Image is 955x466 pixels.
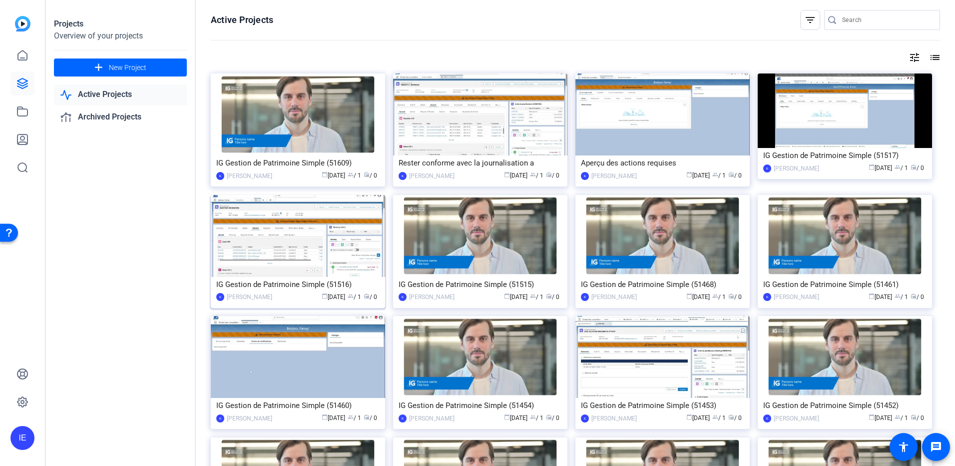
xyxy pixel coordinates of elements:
div: Projects [54,18,187,30]
span: / 1 [530,414,543,421]
span: [DATE] [686,172,710,179]
span: [DATE] [322,172,345,179]
span: calendar_today [322,414,328,420]
span: / 1 [895,414,908,421]
button: New Project [54,58,187,76]
div: [PERSON_NAME] [227,292,272,302]
span: / 0 [546,172,559,179]
div: Rester conforme avec la journalisation a [399,155,562,170]
div: [PERSON_NAME] [591,413,637,423]
div: IG Gestion de Patrimoine Simple (51460) [216,398,380,413]
span: [DATE] [869,414,892,421]
span: [DATE] [686,293,710,300]
span: [DATE] [322,414,345,421]
div: IG Gestion de Patrimoine Simple (51515) [399,277,562,292]
div: [PERSON_NAME] [409,171,455,181]
span: / 1 [712,172,726,179]
span: / 0 [364,293,377,300]
span: [DATE] [869,293,892,300]
span: / 0 [546,414,559,421]
span: group [712,293,718,299]
span: calendar_today [322,293,328,299]
mat-icon: accessibility [898,441,910,453]
mat-icon: tune [909,51,921,63]
span: group [530,293,536,299]
span: calendar_today [322,171,328,177]
span: [DATE] [869,164,892,171]
div: Aperçu des actions requises [581,155,744,170]
span: calendar_today [504,414,510,420]
span: calendar_today [869,414,875,420]
span: / 0 [911,414,924,421]
img: blue-gradient.svg [15,16,30,31]
span: radio [546,171,552,177]
span: radio [364,414,370,420]
span: [DATE] [504,293,527,300]
span: / 0 [728,172,742,179]
span: group [895,414,901,420]
div: [PERSON_NAME] [591,292,637,302]
span: group [348,293,354,299]
span: radio [546,414,552,420]
div: IE [399,293,407,301]
span: calendar_today [869,164,875,170]
div: [PERSON_NAME] [409,413,455,423]
span: / 0 [728,293,742,300]
div: IG Gestion de Patrimoine Simple (51517) [763,148,927,163]
span: / 1 [895,164,908,171]
span: radio [728,293,734,299]
span: calendar_today [869,293,875,299]
span: calendar_today [686,293,692,299]
span: / 0 [364,172,377,179]
span: New Project [109,62,146,73]
span: group [530,414,536,420]
div: IE [216,172,224,180]
span: calendar_today [504,171,510,177]
span: [DATE] [686,414,710,421]
div: [PERSON_NAME] [774,163,819,173]
span: radio [728,171,734,177]
span: [DATE] [504,172,527,179]
div: IE [10,426,34,450]
div: IE [763,164,771,172]
span: / 1 [348,172,361,179]
span: group [348,414,354,420]
div: [PERSON_NAME] [774,292,819,302]
span: group [895,293,901,299]
span: radio [911,164,917,170]
div: IE [581,414,589,422]
span: radio [911,414,917,420]
div: IE [763,293,771,301]
span: calendar_today [504,293,510,299]
div: [PERSON_NAME] [591,171,637,181]
span: / 0 [728,414,742,421]
div: IE [399,172,407,180]
span: / 0 [911,164,924,171]
div: IG Gestion de Patrimoine Simple (51461) [763,277,927,292]
mat-icon: message [930,441,942,453]
span: group [530,171,536,177]
span: calendar_today [686,414,692,420]
div: IE [581,172,589,180]
span: radio [728,414,734,420]
div: IG Gestion de Patrimoine Simple (51453) [581,398,744,413]
span: / 0 [546,293,559,300]
span: / 0 [911,293,924,300]
div: [PERSON_NAME] [227,171,272,181]
div: IG Gestion de Patrimoine Simple (51516) [216,277,380,292]
input: Search [842,14,932,26]
div: [PERSON_NAME] [227,413,272,423]
span: / 1 [348,414,361,421]
span: group [895,164,901,170]
span: / 1 [712,293,726,300]
div: IE [216,293,224,301]
div: IE [216,414,224,422]
div: IE [763,414,771,422]
span: group [712,171,718,177]
div: IG Gestion de Patrimoine Simple (51609) [216,155,380,170]
span: group [712,414,718,420]
div: IE [399,414,407,422]
span: radio [364,293,370,299]
span: / 1 [530,293,543,300]
span: / 1 [348,293,361,300]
